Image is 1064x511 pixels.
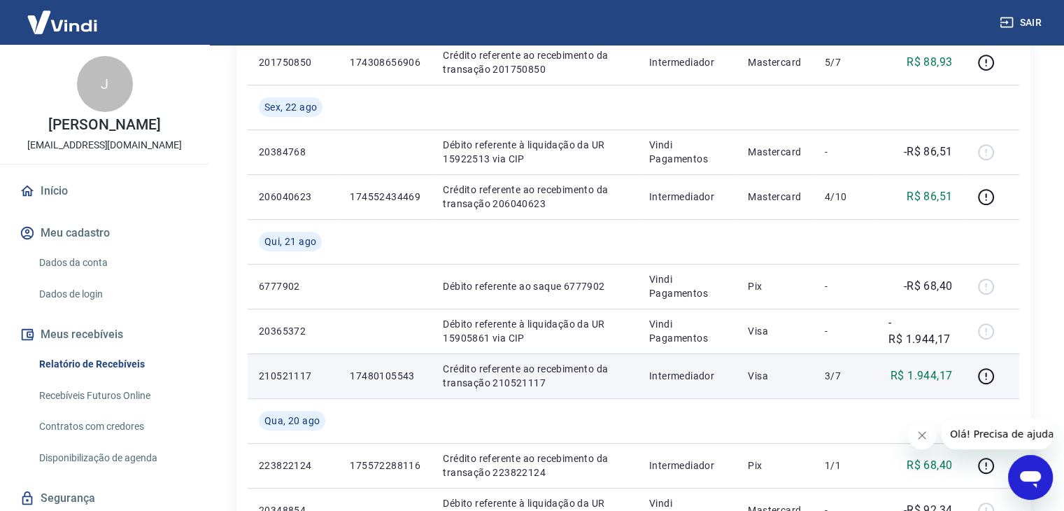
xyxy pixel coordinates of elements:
[8,10,118,21] span: Olá! Precisa de ajuda?
[904,143,953,160] p: -R$ 86,51
[34,248,192,277] a: Dados da conta
[350,458,420,472] p: 175572288116
[443,362,627,390] p: Crédito referente ao recebimento da transação 210521117
[649,272,725,300] p: Vindi Pagamentos
[825,190,866,204] p: 4/10
[259,458,327,472] p: 223822124
[350,55,420,69] p: 174308656906
[904,278,953,295] p: -R$ 68,40
[443,48,627,76] p: Crédito referente ao recebimento da transação 201750850
[748,458,802,472] p: Pix
[443,183,627,211] p: Crédito referente ao recebimento da transação 206040623
[17,176,192,206] a: Início
[34,412,192,441] a: Contratos com credores
[908,421,936,449] iframe: Fechar mensagem
[748,369,802,383] p: Visa
[443,317,627,345] p: Débito referente à liquidação da UR 15905861 via CIP
[17,218,192,248] button: Meu cadastro
[264,414,320,428] span: Qua, 20 ago
[350,190,420,204] p: 174552434469
[825,55,866,69] p: 5/7
[27,138,182,153] p: [EMAIL_ADDRESS][DOMAIN_NAME]
[825,369,866,383] p: 3/7
[259,190,327,204] p: 206040623
[891,367,952,384] p: R$ 1.944,17
[259,279,327,293] p: 6777902
[825,458,866,472] p: 1/1
[825,279,866,293] p: -
[907,188,952,205] p: R$ 86,51
[825,324,866,338] p: -
[942,419,1053,449] iframe: Mensagem da empresa
[17,319,192,350] button: Meus recebíveis
[77,56,133,112] div: J
[748,145,802,159] p: Mastercard
[443,451,627,479] p: Crédito referente ao recebimento da transação 223822124
[48,118,160,132] p: [PERSON_NAME]
[649,55,725,69] p: Intermediador
[649,458,725,472] p: Intermediador
[649,190,725,204] p: Intermediador
[888,314,952,348] p: -R$ 1.944,17
[443,279,627,293] p: Débito referente ao saque 6777902
[748,324,802,338] p: Visa
[748,55,802,69] p: Mastercard
[907,54,952,71] p: R$ 88,93
[350,369,420,383] p: 17480105543
[17,1,108,43] img: Vindi
[649,317,725,345] p: Vindi Pagamentos
[907,457,952,474] p: R$ 68,40
[259,145,327,159] p: 20384768
[34,444,192,472] a: Disponibilização de agenda
[443,138,627,166] p: Débito referente à liquidação da UR 15922513 via CIP
[259,324,327,338] p: 20365372
[34,381,192,410] a: Recebíveis Futuros Online
[649,138,725,166] p: Vindi Pagamentos
[748,279,802,293] p: Pix
[1008,455,1053,500] iframe: Botão para abrir a janela de mensagens
[649,369,725,383] p: Intermediador
[264,100,317,114] span: Sex, 22 ago
[748,190,802,204] p: Mastercard
[825,145,866,159] p: -
[259,55,327,69] p: 201750850
[997,10,1047,36] button: Sair
[34,350,192,379] a: Relatório de Recebíveis
[264,234,316,248] span: Qui, 21 ago
[259,369,327,383] p: 210521117
[34,280,192,309] a: Dados de login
